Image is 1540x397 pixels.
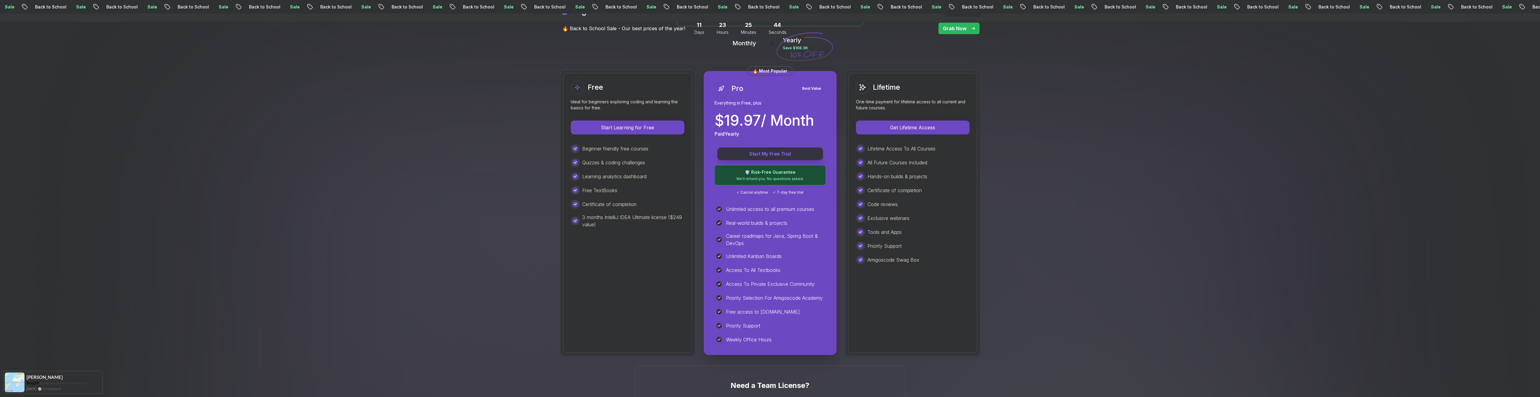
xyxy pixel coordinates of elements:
h2: Lifetime [873,82,900,92]
p: $ 19.97 / Month [715,113,814,128]
p: Sale [710,4,729,10]
p: Back to School [170,4,211,10]
p: Certificate of completion [582,201,637,208]
p: Back to School [455,4,496,10]
img: provesource social proof notification image [5,373,24,392]
p: Back to School [384,4,425,10]
span: 44 Seconds [774,21,781,29]
span: [DATE] [27,386,36,391]
p: Sale [1494,4,1514,10]
p: Sale [1423,4,1442,10]
p: Weekly Office Hours [726,336,772,343]
p: Everything in Free, plus [715,100,826,106]
p: Back to School [669,4,710,10]
a: Start Learning for Free [571,124,684,131]
p: Back to School [241,4,282,10]
p: Real-world builds & projects [726,219,787,227]
p: Access To Private Exclusive Community [726,280,815,288]
p: Back to School [883,4,924,10]
span: Minutes [741,29,756,35]
p: Sale [1280,4,1300,10]
p: Sale [140,4,159,10]
p: All Future Courses Included [867,159,927,166]
p: Free TextBooks [582,187,617,194]
h2: Pro [731,84,743,93]
p: Access To All Textbooks [726,266,780,274]
p: Back to School [1311,4,1352,10]
a: Amigoscode PRO Membership [40,381,89,385]
p: Back to School [1382,4,1423,10]
p: 3 months IntelliJ IDEA Ultimate license ($249 value) [582,214,684,228]
p: 🛡️ Risk-Free Guarantee [718,169,822,175]
span: 11 Days [697,21,702,29]
span: ✓ 7-day free trial [773,190,803,195]
a: Get Lifetime Access [856,124,970,131]
p: Beginner friendly free courses [582,145,648,152]
p: Unlimited Kanban Boards [726,253,782,260]
button: Start Learning for Free [571,121,684,134]
p: Certificate of completion [867,187,922,194]
p: Back to School [740,4,781,10]
p: Priority Selection For Amigoscode Academy [726,294,823,302]
p: Priority Support [726,322,760,329]
p: Sale [1209,4,1228,10]
p: Sale [496,4,515,10]
p: Back to School [812,4,853,10]
button: Start My Free Trial [717,147,823,160]
p: Priority Support [867,242,902,250]
p: Learning analytics dashboard [582,173,647,180]
p: Back to School [1239,4,1280,10]
p: Sale [1138,4,1157,10]
p: Sale [68,4,88,10]
span: Bought [27,380,39,385]
p: Hands-on builds & projects [867,173,927,180]
span: 23 Hours [719,21,726,29]
p: Code reviews [867,201,898,208]
span: Hours [717,29,728,35]
p: Back to School [954,4,995,10]
p: Exclusive webinars [867,215,909,222]
h3: Need a Team License? [650,381,891,390]
p: Sale [1067,4,1086,10]
p: Sale [567,4,587,10]
p: Amigoscode Swag Box [867,256,919,263]
p: Sale [924,4,943,10]
span: Seconds [769,29,786,35]
p: Sale [995,4,1015,10]
p: Sale [853,4,872,10]
p: Lifetime Access To All Courses [867,145,935,152]
p: Back to School [598,4,639,10]
p: Sale [211,4,230,10]
span: ✓ Cancel anytime [737,190,768,195]
p: Sale [1352,4,1371,10]
p: Back to School [98,4,140,10]
p: Start My Free Trial [724,150,816,157]
p: Free access to [DOMAIN_NAME] [726,308,800,315]
p: Sale [425,4,444,10]
p: Sale [639,4,658,10]
p: Grab Now [943,25,967,32]
button: Get Lifetime Access [856,121,970,134]
span: Days [694,29,704,35]
p: Ideal for beginners exploring coding and learning the basics for free. [571,99,684,111]
p: Get Lifetime Access [856,121,969,134]
p: Sale [781,4,801,10]
p: Sale [354,4,373,10]
p: Back to School [526,4,567,10]
h2: Free [588,82,603,92]
p: Paid Yearly [715,130,739,137]
p: One-time payment for lifetime access to all current and future courses. [856,99,970,111]
p: Tools and Apps [867,228,902,236]
p: Back to School [1453,4,1494,10]
span: 25 Minutes [745,21,752,29]
p: Back to School [1168,4,1209,10]
p: Back to School [312,4,354,10]
p: Monthly [732,39,756,47]
p: 🔥 Back to School Sale - Our best prices of the year! [562,25,685,32]
p: Best Value [799,86,825,92]
p: Quizzes & coding challenges [582,159,645,166]
a: ProveSource [42,386,61,391]
p: Sale [282,4,302,10]
p: Career roadmaps for Java, Spring Boot & DevOps [726,232,826,247]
